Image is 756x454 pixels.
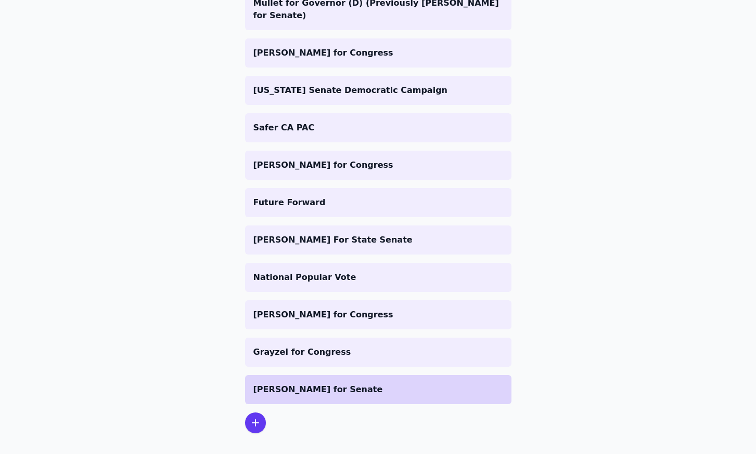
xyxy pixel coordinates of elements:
[253,346,503,358] p: Grayzel for Congress
[245,263,511,292] a: National Popular Vote
[253,383,503,396] p: [PERSON_NAME] for Senate
[253,309,503,321] p: [PERSON_NAME] for Congress
[253,47,503,59] p: [PERSON_NAME] for Congress
[245,188,511,217] a: Future Forward
[253,196,503,209] p: Future Forward
[245,225,511,255] a: [PERSON_NAME] For State Senate
[245,113,511,142] a: Safer CA PAC
[253,84,503,97] p: [US_STATE] Senate Democratic Campaign
[253,271,503,284] p: National Popular Vote
[253,122,503,134] p: Safer CA PAC
[245,338,511,367] a: Grayzel for Congress
[245,38,511,68] a: [PERSON_NAME] for Congress
[253,159,503,171] p: [PERSON_NAME] for Congress
[245,375,511,404] a: [PERSON_NAME] for Senate
[253,234,503,246] p: [PERSON_NAME] For State Senate
[245,76,511,105] a: [US_STATE] Senate Democratic Campaign
[245,300,511,329] a: [PERSON_NAME] for Congress
[245,151,511,180] a: [PERSON_NAME] for Congress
